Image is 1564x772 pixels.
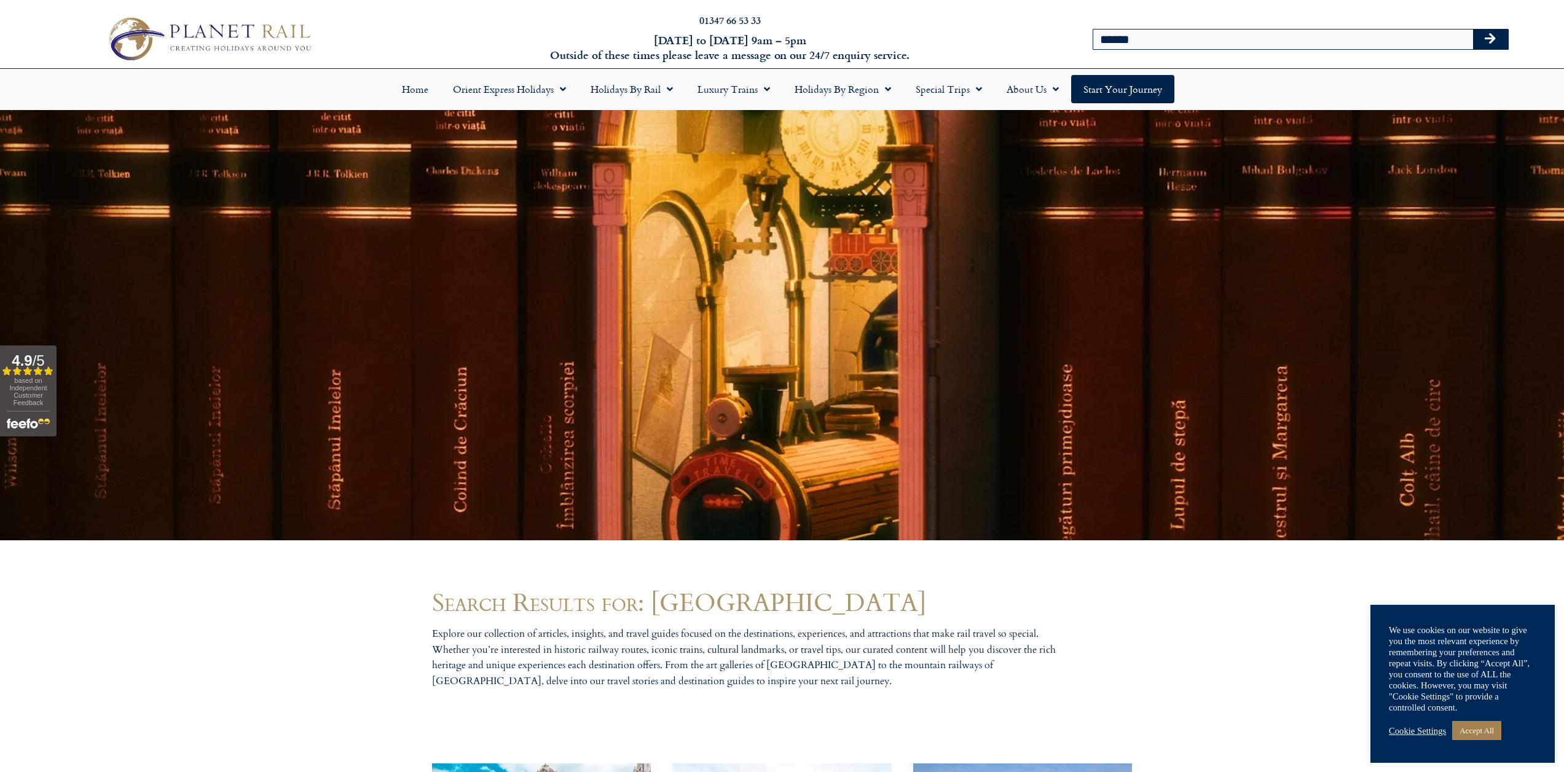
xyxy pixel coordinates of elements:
[903,75,994,103] a: Special Trips
[699,13,761,27] a: 01347 66 53 33
[100,12,316,65] img: Planet Rail Train Holidays Logo
[578,75,685,103] a: Holidays by Rail
[782,75,903,103] a: Holidays by Region
[441,75,578,103] a: Orient Express Holidays
[432,589,1133,614] h1: Search Results for: [GEOGRAPHIC_DATA]
[6,75,1558,103] nav: Menu
[1071,75,1174,103] a: Start your Journey
[1473,30,1509,49] button: Search
[420,33,1040,62] h6: [DATE] to [DATE] 9am – 5pm Outside of these times please leave a message on our 24/7 enquiry serv...
[994,75,1071,103] a: About Us
[432,626,1071,689] p: Explore our collection of articles, insights, and travel guides focused on the destinations, expe...
[1389,725,1446,736] a: Cookie Settings
[685,75,782,103] a: Luxury Trains
[1452,721,1501,740] a: Accept All
[390,75,441,103] a: Home
[1389,624,1536,713] div: We use cookies on our website to give you the most relevant experience by remembering your prefer...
